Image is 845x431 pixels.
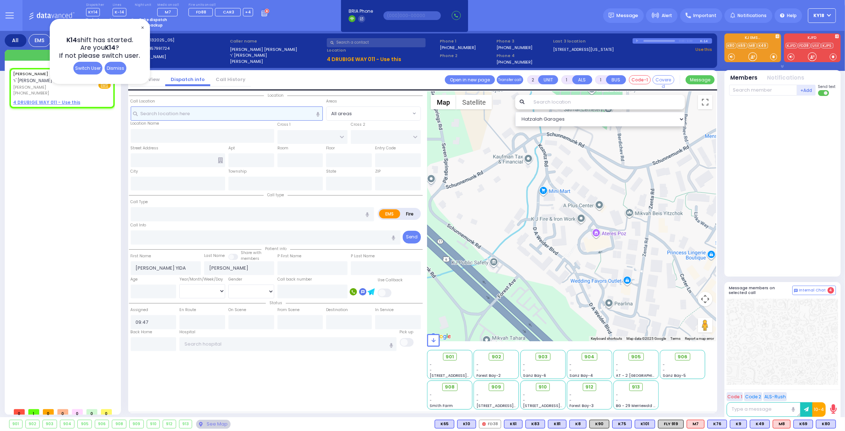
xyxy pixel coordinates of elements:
[553,47,614,53] a: [STREET_ADDRESS][US_STATE]
[375,307,394,313] label: In Service
[228,169,247,174] label: Township
[105,62,126,74] div: Dismiss
[86,409,97,415] span: 0
[569,392,572,398] span: -
[133,54,227,60] label: [PERSON_NAME]
[440,53,494,59] span: Phone 2
[523,392,525,398] span: -
[112,420,126,428] div: 908
[9,420,22,428] div: 901
[196,420,230,429] div: See map
[457,420,476,428] div: BLS
[496,53,551,59] span: Phone 4
[504,420,523,428] div: BLS
[13,84,87,90] span: [PERSON_NAME]
[179,307,196,313] label: En Route
[698,95,712,109] button: Toggle fullscreen view
[757,43,768,48] a: K49
[72,409,83,415] span: 0
[165,9,171,15] span: M7
[548,420,566,428] div: BLS
[569,398,572,403] span: -
[695,47,712,53] a: Use this
[653,75,674,84] button: Covered
[196,9,206,15] span: FD88
[277,122,291,128] label: Cross 1
[687,420,704,428] div: ALS
[430,367,432,373] span: -
[28,409,39,415] span: 1
[57,409,68,415] span: 0
[737,43,747,48] a: K69
[529,95,685,109] input: Search location
[479,420,501,428] div: FD38
[101,83,109,88] u: EMS
[707,420,727,428] div: K76
[797,85,816,96] button: +Add
[327,47,438,53] label: Location
[663,367,665,373] span: -
[440,38,494,44] span: Phone 1
[375,145,396,151] label: Entry Code
[523,362,525,367] span: -
[179,329,195,335] label: Hospital
[400,329,414,335] label: Pick up
[635,420,655,428] div: K101
[635,420,655,428] div: BLS
[327,56,401,63] u: 4 DRUBIGE WAY 011 - Use this
[60,420,74,428] div: 904
[629,75,651,84] button: Code-1
[731,74,758,82] button: Members
[435,420,454,428] div: BLS
[496,38,551,44] span: Phone 3
[349,8,373,15] span: BRIA Phone
[730,420,747,428] div: BLS
[131,277,138,282] label: Age
[632,383,640,391] span: 913
[569,362,572,367] span: -
[230,47,324,53] label: [PERSON_NAME] [PERSON_NAME]
[204,253,225,259] label: Last Name
[818,84,836,89] span: Send text
[569,420,586,428] div: K8
[799,288,826,293] span: Internal Chat
[724,36,781,41] label: KJ EMS...
[584,353,594,360] span: 904
[504,420,523,428] div: K61
[693,12,716,19] span: Important
[266,300,286,306] span: Status
[658,420,684,428] div: FLY 919
[179,337,396,351] input: Search hospital
[496,45,532,50] label: [PHONE_NUMBER]
[794,289,798,293] img: comment-alt.png
[525,420,545,428] div: K83
[430,403,453,408] span: Smith Farm
[497,75,523,84] button: Transfer call
[130,420,143,428] div: 909
[811,43,821,48] a: Util
[95,420,109,428] div: 906
[133,45,227,52] label: Caller:
[179,277,225,282] div: Year/Month/Week/Day
[491,383,501,391] span: 909
[616,403,657,408] span: BG - 29 Merriewold S.
[616,373,670,378] span: AT - 2 [GEOGRAPHIC_DATA]
[430,362,432,367] span: -
[101,409,112,415] span: 0
[784,36,841,41] label: KJFD
[738,12,767,19] span: Notifications
[113,8,126,16] span: K-14
[539,383,547,391] span: 910
[569,403,594,408] span: Forest Bay-3
[686,75,715,84] button: Message
[13,71,85,77] a: [PERSON_NAME] [PERSON_NAME]
[105,43,115,52] span: K14
[73,62,102,74] div: Switch User
[496,59,532,65] label: [PHONE_NUMBER]
[476,392,479,398] span: -
[767,74,805,82] button: Notifications
[523,373,546,378] span: Sanz Bay-6
[814,12,825,19] span: KY18
[378,277,403,283] label: Use Callback
[763,392,787,401] button: ALS-Rush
